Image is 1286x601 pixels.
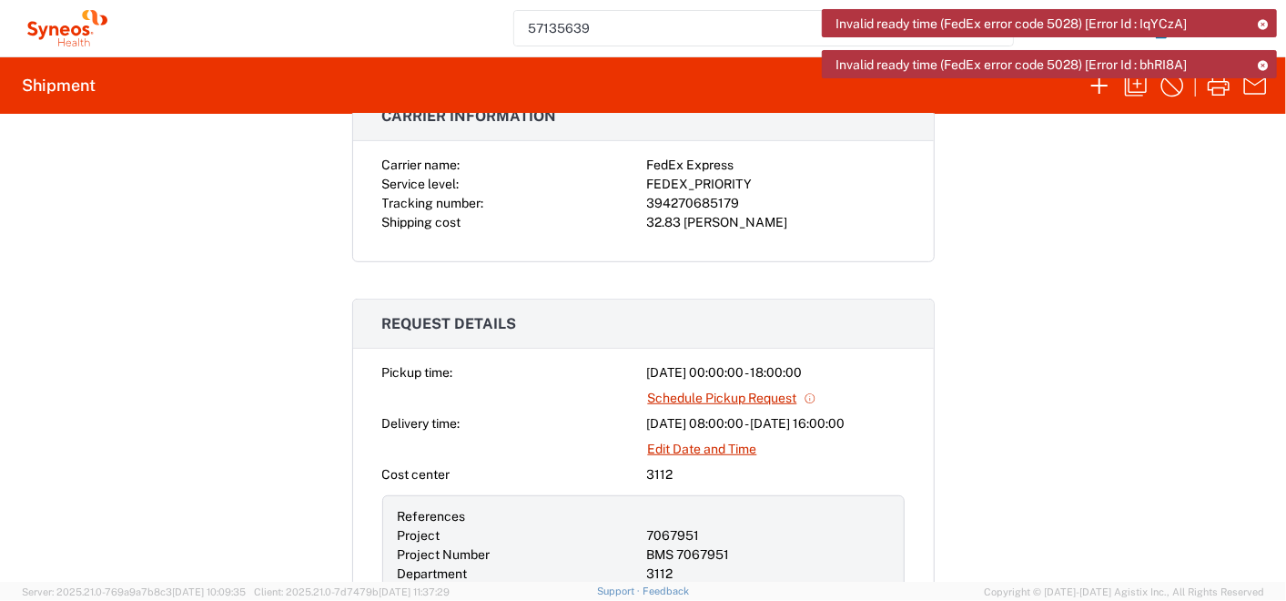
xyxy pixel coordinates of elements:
div: 7067951 [647,526,889,545]
span: Invalid ready time (FedEx error code 5028) [Error Id : IqYCzA] [835,15,1187,32]
span: Delivery time: [382,416,461,431]
span: Pickup time: [382,365,453,380]
span: Invalid ready time (FedEx error code 5028) [Error Id : bhRI8A] [835,56,1187,73]
span: Shipping cost [382,215,461,229]
div: 394270685179 [647,194,905,213]
span: Carrier information [382,107,557,125]
span: [DATE] 11:37:29 [379,586,450,597]
div: BMS 7067951 [647,545,889,565]
span: Carrier name: [382,158,461,172]
input: Shipment, tracking or reference number [514,11,986,46]
div: 3112 [647,565,889,584]
span: Tracking number: [382,196,484,210]
a: Feedback [643,586,689,596]
div: 32.83 [PERSON_NAME] [647,213,905,232]
div: [DATE] 00:00:00 - 18:00:00 [647,363,905,382]
div: FedEx Express [647,156,905,175]
span: Request details [382,315,517,332]
a: Support [597,586,643,596]
div: Project [398,526,640,545]
span: Service level: [382,177,460,191]
span: References [398,509,466,524]
div: FEDEX_PRIORITY [647,175,905,194]
span: Cost center [382,467,451,482]
a: Edit Date and Time [647,433,758,465]
span: Server: 2025.21.0-769a9a7b8c3 [22,586,246,597]
div: 3112 [647,465,905,484]
div: [DATE] 08:00:00 - [DATE] 16:00:00 [647,414,905,433]
span: [DATE] 10:09:35 [172,586,246,597]
h2: Shipment [22,75,96,97]
a: Schedule Pickup Request [647,382,817,414]
span: Copyright © [DATE]-[DATE] Agistix Inc., All Rights Reserved [984,584,1264,600]
div: Department [398,565,640,584]
span: Client: 2025.21.0-7d7479b [254,586,450,597]
div: Project Number [398,545,640,565]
